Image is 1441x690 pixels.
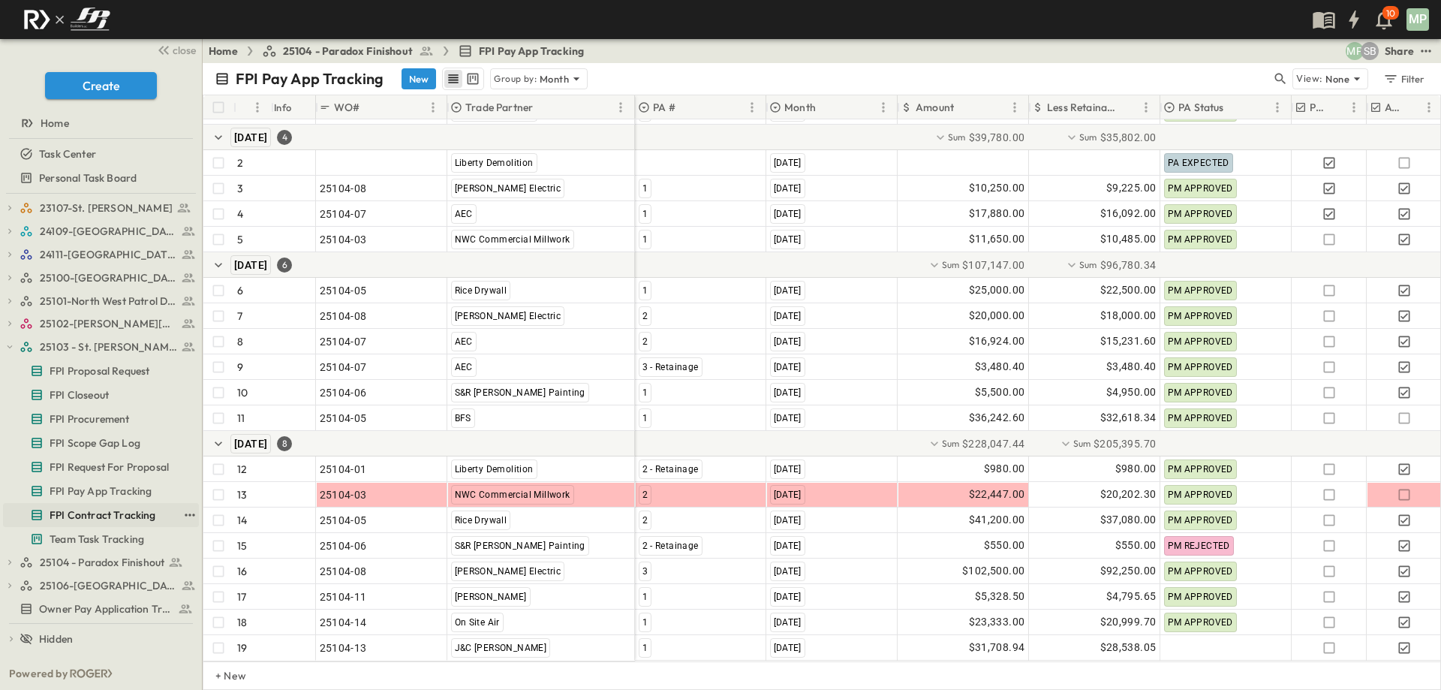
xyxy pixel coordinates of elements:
[1168,515,1233,526] span: PM APPROVED
[40,555,164,570] span: 25104 - Paradox Finishout
[1386,8,1395,20] p: 10
[320,283,367,298] span: 25104-05
[277,436,292,451] div: 8
[455,541,585,551] span: S&R [PERSON_NAME] Painting
[494,71,537,86] p: Group by:
[237,615,247,630] p: 18
[1408,99,1424,116] button: Sort
[962,258,1024,273] span: $107,147.00
[455,617,500,628] span: On Site Air
[237,564,247,579] p: 16
[942,437,960,450] p: Sum
[215,668,224,683] p: + New
[1168,311,1233,321] span: PM APPROVED
[774,285,802,296] span: [DATE]
[320,462,367,477] span: 25104-01
[248,98,266,116] button: Menu
[234,131,267,143] span: [DATE]
[3,598,196,619] a: Owner Pay Application Tracking
[642,541,699,551] span: 2 - Retainage
[458,44,584,59] a: FPI Pay App Tracking
[3,335,199,359] div: 25103 - St. [PERSON_NAME] Phase 2test
[1168,387,1233,398] span: PM APPROVED
[642,464,699,475] span: 2 - Retainage
[642,515,648,526] span: 2
[320,385,367,400] span: 25104-06
[402,68,436,89] button: New
[1227,99,1244,116] button: Sort
[3,432,196,453] a: FPI Scope Gap Log
[320,334,367,349] span: 25104-07
[1361,42,1379,60] div: Sterling Barnett (sterling@fpibuilders.com)
[969,205,1025,222] span: $17,880.00
[1079,258,1097,271] p: Sum
[774,311,802,321] span: [DATE]
[39,631,73,646] span: Hidden
[3,360,196,381] a: FPI Proposal Request
[1115,460,1157,478] span: $980.00
[50,387,109,402] span: FPI Closeout
[1100,130,1157,145] span: $35,802.00
[40,339,177,354] span: 25103 - St. [PERSON_NAME] Phase 2
[969,511,1025,529] span: $41,200.00
[743,98,761,116] button: Menu
[1100,282,1157,299] span: $22,500.00
[1377,68,1429,89] button: Filter
[642,490,648,500] span: 2
[1168,362,1233,372] span: PM APPROVED
[237,309,242,324] p: 7
[1168,183,1233,194] span: PM APPROVED
[283,44,413,59] span: 25104 - Paradox Finishout
[455,413,471,423] span: BFS
[975,588,1025,605] span: $5,328.50
[1310,100,1330,115] p: PE Expecting
[3,527,199,551] div: Team Task Trackingtest
[237,206,243,221] p: 4
[1100,333,1157,350] span: $15,231.60
[774,209,802,219] span: [DATE]
[1178,100,1224,115] p: PA Status
[320,589,367,604] span: 25104-11
[969,307,1025,324] span: $20,000.00
[3,312,199,336] div: 25102-Christ The Redeemer Anglican Churchtest
[642,183,648,194] span: 1
[3,505,178,526] a: FPI Contract Tracking
[1168,541,1230,551] span: PM REJECTED
[642,234,648,245] span: 1
[774,387,802,398] span: [DATE]
[262,44,434,59] a: 25104 - Paradox Finishout
[455,592,527,602] span: [PERSON_NAME]
[1100,613,1157,631] span: $20,999.70
[3,266,199,290] div: 25100-Vanguard Prep Schooltest
[653,100,675,115] p: PA #
[237,360,243,375] p: 9
[236,68,384,89] p: FPI Pay App Tracking
[1106,588,1157,605] span: $4,795.65
[465,100,533,115] p: Trade Partner
[40,270,177,285] span: 25100-Vanguard Prep School
[969,130,1025,145] span: $39,780.00
[642,362,699,372] span: 3 - Retainage
[320,360,367,375] span: 25104-07
[3,384,196,405] a: FPI Closeout
[442,68,484,90] div: table view
[455,490,570,500] span: NWC Commercial Millwork
[39,170,137,185] span: Personal Task Board
[969,282,1025,299] span: $25,000.00
[774,515,802,526] span: [DATE]
[3,431,199,455] div: FPI Scope Gap Logtest
[916,100,954,115] p: Amount
[642,592,648,602] span: 1
[1168,209,1233,219] span: PM APPROVED
[40,200,173,215] span: 23107-St. [PERSON_NAME]
[1168,336,1233,347] span: PM APPROVED
[1168,234,1233,245] span: PM APPROVED
[1006,98,1024,116] button: Menu
[40,316,177,331] span: 25102-Christ The Redeemer Anglican Church
[334,100,360,115] p: WO#
[209,44,238,59] a: Home
[20,552,196,573] a: 25104 - Paradox Finishout
[277,258,292,273] div: 6
[233,95,271,119] div: #
[40,224,177,239] span: 24109-St. Teresa of Calcutta Parish Hall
